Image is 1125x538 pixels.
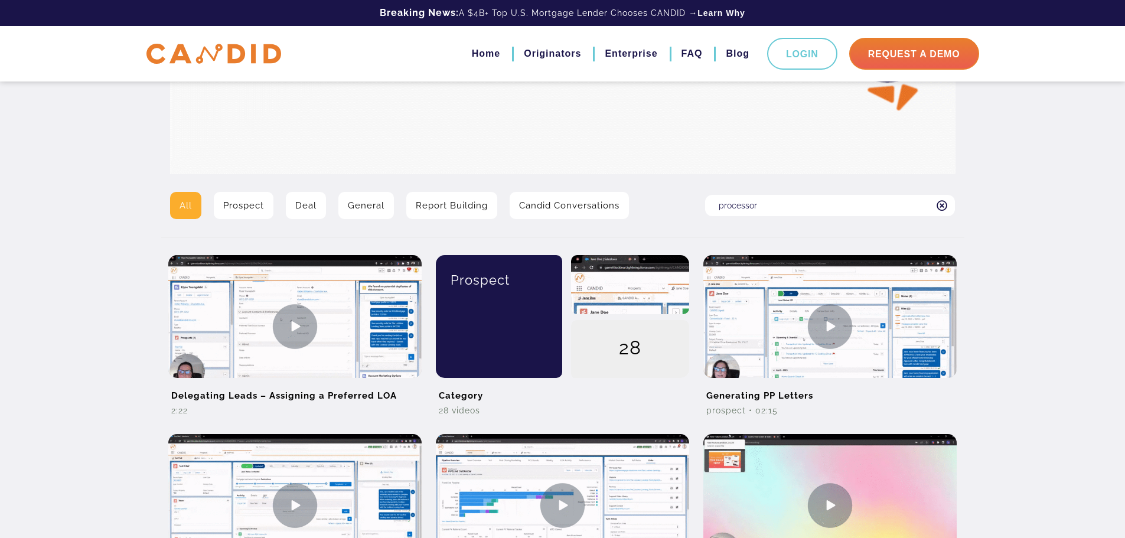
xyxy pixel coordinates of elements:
[767,38,837,70] a: Login
[146,44,281,64] img: CANDID APP
[726,44,749,64] a: Blog
[849,38,979,70] a: Request A Demo
[168,255,422,397] img: Delegating Leads – Assigning a Preferred LOA Video
[524,44,581,64] a: Originators
[170,192,201,219] a: All
[697,7,745,19] a: Learn Why
[703,405,957,416] div: Prospect • 02:15
[380,7,459,18] b: Breaking News:
[436,405,689,416] div: 28 Videos
[168,405,422,416] div: 2:22
[703,255,957,397] img: Generating PP Letters Video
[571,320,689,379] div: 28
[510,192,629,219] a: Candid Conversations
[214,192,273,219] a: Prospect
[703,378,957,405] h2: Generating PP Letters
[605,44,657,64] a: Enterprise
[338,192,394,219] a: General
[472,44,500,64] a: Home
[436,378,689,405] h2: Category
[286,192,326,219] a: Deal
[681,44,703,64] a: FAQ
[406,192,497,219] a: Report Building
[168,378,422,405] h2: Delegating Leads – Assigning a Preferred LOA
[445,255,554,305] div: Prospect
